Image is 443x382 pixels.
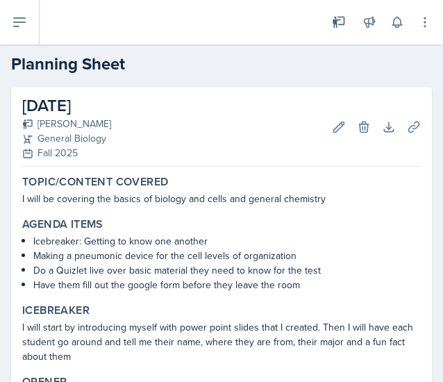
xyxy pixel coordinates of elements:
p: Have them fill out the google form before they leave the room [33,278,421,292]
div: Fall 2025 [22,146,111,160]
p: I will start by introducing myself with power point slides that I created. Then I will have each ... [22,320,421,364]
label: Topic/Content Covered [22,175,168,189]
p: Do a Quizlet live over basic material they need to know for the test [33,263,421,278]
label: Agenda items [22,217,103,231]
h2: Planning Sheet [11,51,432,76]
div: [PERSON_NAME] [22,117,111,131]
p: I will be covering the basics of biology and cells and general chemistry [22,192,421,206]
p: Making a pneumonic device for the cell levels of organization [33,249,421,263]
h2: [DATE] [22,93,111,118]
p: Icebreaker: Getting to know one another [33,234,421,249]
div: General Biology [22,131,111,146]
label: Icebreaker [22,304,90,317]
